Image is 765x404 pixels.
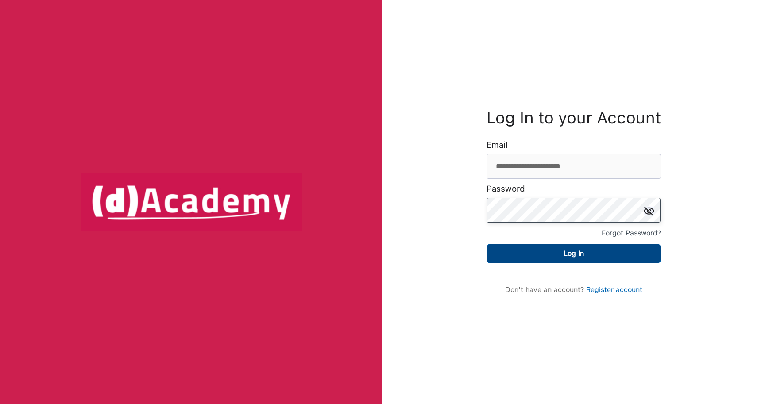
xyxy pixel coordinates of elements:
[644,207,654,216] img: icon
[495,285,652,294] div: Don't have an account?
[487,141,508,150] label: Email
[487,244,661,263] button: Log In
[81,173,302,231] img: logo
[586,285,642,294] a: Register account
[487,185,525,193] label: Password
[487,111,661,125] h3: Log In to your Account
[602,227,661,239] div: Forgot Password?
